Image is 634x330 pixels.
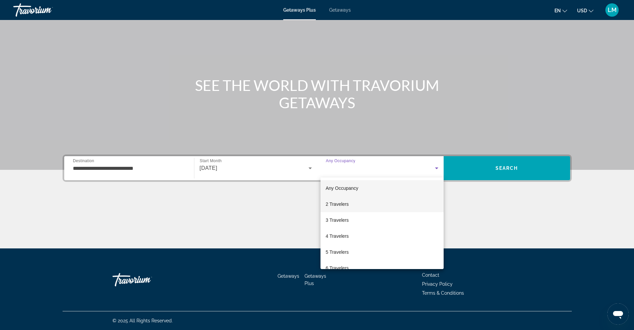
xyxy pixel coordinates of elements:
[326,264,349,272] span: 6 Travelers
[326,232,349,240] span: 4 Travelers
[326,185,358,191] span: Any Occupancy
[326,248,349,256] span: 5 Travelers
[326,216,349,224] span: 3 Travelers
[326,200,349,208] span: 2 Travelers
[607,303,629,325] iframe: Button to launch messaging window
